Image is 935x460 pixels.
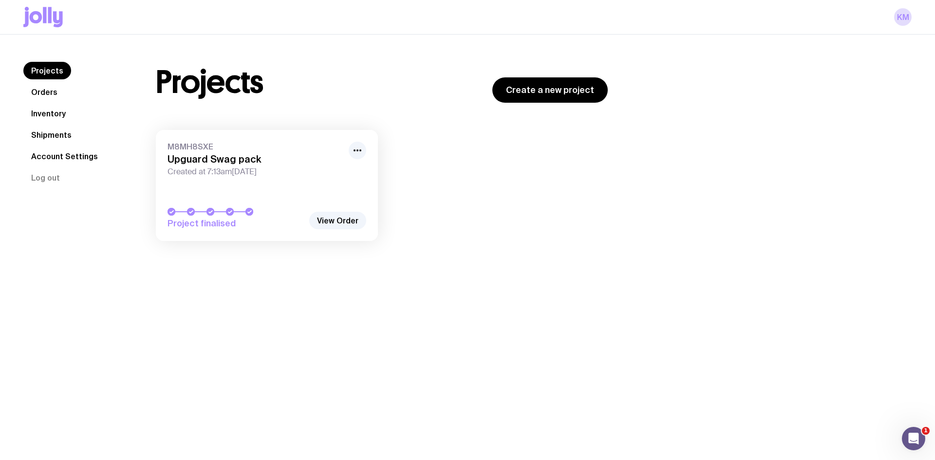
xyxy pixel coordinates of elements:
a: Shipments [23,126,79,144]
span: Project finalised [168,218,304,229]
a: Account Settings [23,147,106,165]
span: M8MH8SXE [168,142,343,151]
button: Log out [23,169,68,186]
a: KM [894,8,912,26]
a: Inventory [23,105,74,122]
span: Created at 7:13am[DATE] [168,167,343,177]
a: Projects [23,62,71,79]
h1: Projects [156,67,263,98]
h3: Upguard Swag pack [168,153,343,165]
a: Orders [23,83,65,101]
a: Create a new project [492,77,608,103]
span: 1 [922,427,930,435]
a: View Order [309,212,366,229]
iframe: Intercom live chat [902,427,925,450]
a: M8MH8SXEUpguard Swag packCreated at 7:13am[DATE]Project finalised [156,130,378,241]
